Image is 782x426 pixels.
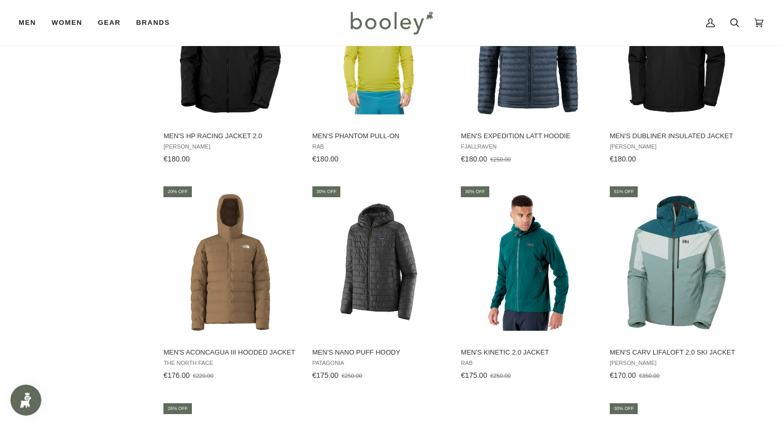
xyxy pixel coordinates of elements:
[610,360,744,366] span: [PERSON_NAME]
[639,373,659,379] span: €350.00
[136,18,170,28] span: Brands
[162,185,299,384] a: Men's Aconcagua III Hooded Jacket
[459,194,596,331] img: Rab Men's Kinetic 2.0 Jacket Sherwood Green - Booley Galway
[163,403,192,414] div: 26% off
[312,348,446,357] span: Men's Nano Puff Hoody
[312,186,341,197] div: 30% off
[312,155,339,163] span: €180.00
[461,155,487,163] span: €180.00
[163,371,190,379] span: €176.00
[341,373,362,379] span: €250.00
[163,348,297,357] span: Men's Aconcagua III Hooded Jacket
[608,194,745,331] img: Helly Hansen Men's Carv LifaLoft 2.0 Ski Jacket Cactus - Booley Galway
[610,143,744,150] span: [PERSON_NAME]
[162,194,299,331] img: The North Face Men's Aconcagua III Hooded Down Jacket Utility Brown - Booley Galway
[163,143,297,150] span: [PERSON_NAME]
[311,194,448,331] img: Patagonia Men's Nano Puff Hoody Forge Grey - Booley Galway
[52,18,82,28] span: Women
[608,185,745,384] a: Men's Carv LifaLoft 2.0 Ski Jacket
[311,185,448,384] a: Men's Nano Puff Hoody
[610,155,636,163] span: €180.00
[163,186,192,197] div: 20% off
[163,360,297,366] span: The North Face
[312,143,446,150] span: Rab
[461,371,487,379] span: €175.00
[193,373,214,379] span: €220.00
[610,186,638,197] div: 51% off
[346,8,437,38] img: Booley
[461,348,595,357] span: Men's Kinetic 2.0 Jacket
[312,360,446,366] span: Patagonia
[461,360,595,366] span: Rab
[461,131,595,141] span: Men's Expedition Latt Hoodie
[163,155,190,163] span: €180.00
[312,131,446,141] span: Men's Phantom Pull-On
[10,385,41,416] iframe: Button to open loyalty program pop-up
[461,143,595,150] span: Fjallraven
[459,185,596,384] a: Men's Kinetic 2.0 Jacket
[19,18,36,28] span: Men
[98,18,121,28] span: Gear
[490,156,511,163] span: €250.00
[312,371,339,379] span: €175.00
[490,373,511,379] span: €250.00
[610,403,638,414] div: 30% off
[461,186,489,197] div: 30% off
[163,131,297,141] span: Men's HP Racing Jacket 2.0
[610,131,744,141] span: Men's Dubliner Insulated Jacket
[610,348,744,357] span: Men's Carv LifaLoft 2.0 Ski Jacket
[610,371,636,379] span: €170.00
